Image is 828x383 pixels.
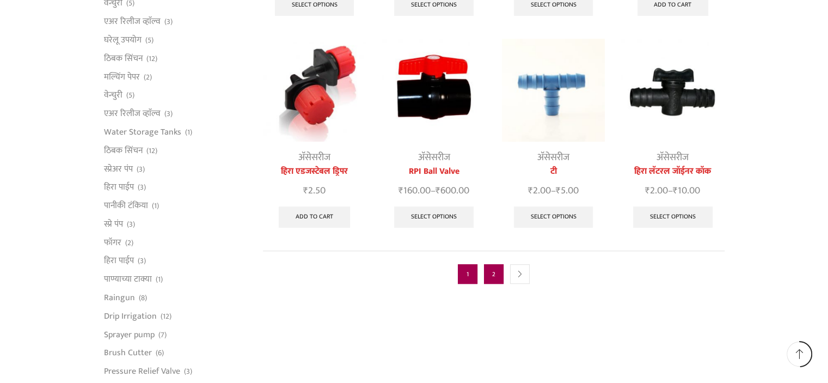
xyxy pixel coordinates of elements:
span: (3) [164,108,173,119]
a: अ‍ॅसेसरीज [298,149,330,166]
img: Heera Lateral Joiner Cock [621,39,724,142]
a: हिरा पाईप [104,178,134,197]
a: Add to cart: “हिरा एडजस्टेबल ड्रिपर” [279,206,350,228]
a: Select options for “टी” [514,206,593,228]
img: Reducer Tee For Drip Lateral [502,39,605,142]
span: ₹ [398,183,403,199]
span: ₹ [436,183,440,199]
a: पानीकी टंकिया [104,197,148,215]
a: अ‍ॅसेसरीज [418,149,450,166]
a: Page 2 [484,264,504,284]
a: फॉगर [104,233,121,252]
span: (2) [125,238,133,248]
span: (3) [138,256,146,266]
span: (7) [158,330,167,341]
a: ठिबक सिंचन [104,49,143,68]
span: ₹ [673,183,678,199]
bdi: 2.00 [528,183,551,199]
a: Raingun [104,288,135,307]
span: ₹ [303,183,308,199]
span: (6) [156,348,164,358]
a: Sprayer pump [104,325,155,344]
span: (2) [144,72,152,83]
nav: Product Pagination [263,251,725,297]
a: Brush Cutter [104,344,152,362]
span: (1) [152,200,159,211]
bdi: 10.00 [673,183,700,199]
span: ₹ [556,183,561,199]
a: ठिबक सिंचन [104,141,143,160]
a: पाण्याच्या टाक्या [104,270,152,289]
img: Flow Control Valve [382,39,485,142]
span: (1) [156,274,163,285]
a: RPI Ball Valve [382,165,485,178]
img: Heera Adjustable Dripper [263,39,366,142]
a: हिरा पाईप [104,252,134,270]
span: ₹ [528,183,533,199]
span: (5) [126,90,134,101]
span: (3) [137,164,145,175]
span: (1) [185,127,192,138]
a: अ‍ॅसेसरीज [537,149,569,166]
bdi: 5.00 [556,183,579,199]
span: (3) [138,182,146,193]
span: ₹ [645,183,650,199]
span: – [502,184,605,198]
a: Pressure Relief Valve [104,362,180,381]
span: (3) [164,16,173,27]
span: (12) [146,145,157,156]
span: (5) [145,35,154,46]
a: Drip Irrigation [104,307,157,325]
bdi: 2.50 [303,183,326,199]
a: स्प्रे पंप [104,215,123,233]
bdi: 160.00 [398,183,431,199]
span: – [621,184,724,198]
a: मल्चिंग पेपर [104,68,140,86]
span: (3) [184,366,192,377]
a: टी [502,165,605,178]
span: Page 1 [458,264,477,284]
a: Water Storage Tanks [104,123,181,141]
a: वेन्चुरी [104,86,122,105]
span: (3) [127,219,135,230]
a: Select options for “हिरा लॅटरल जॉईनर कॉक” [633,206,713,228]
a: Select options for “RPI Ball Valve” [394,206,474,228]
a: हिरा एडजस्टेबल ड्रिपर [263,165,366,178]
a: एअर रिलीज व्हाॅल्व [104,13,161,31]
a: हिरा लॅटरल जॉईनर कॉक [621,165,724,178]
a: अ‍ॅसेसरीज [657,149,689,166]
bdi: 600.00 [436,183,469,199]
span: (12) [161,311,171,322]
a: एअर रिलीज व्हाॅल्व [104,105,161,123]
a: घरेलू उपयोग [104,31,142,50]
span: (12) [146,53,157,64]
bdi: 2.00 [645,183,668,199]
span: – [382,184,485,198]
span: (8) [139,293,147,303]
a: स्प्रेअर पंप [104,160,133,178]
